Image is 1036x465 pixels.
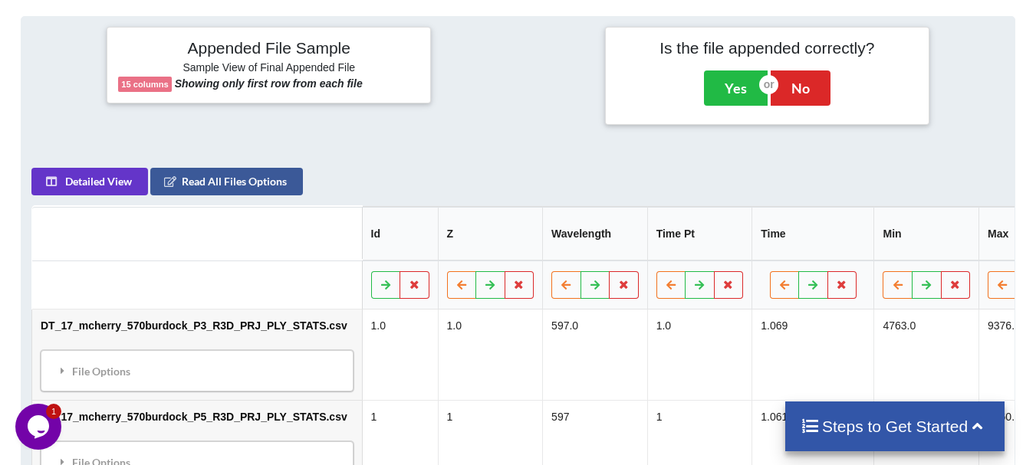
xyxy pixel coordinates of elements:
td: 1.0 [438,309,543,400]
td: 1.0 [361,309,437,400]
td: 4763.0 [873,309,978,400]
button: Detailed View [31,168,148,195]
td: 597.0 [542,309,647,400]
h6: Sample View of Final Appended File [118,61,419,77]
h4: Steps to Get Started [801,417,990,436]
button: Yes [704,70,768,106]
h4: Appended File Sample [118,38,419,60]
th: Time [752,207,873,260]
td: 1.0 [647,309,752,400]
th: Time Pt [647,207,752,260]
b: 15 columns [121,80,169,89]
th: Id [361,207,437,260]
div: File Options [45,355,349,387]
th: Min [873,207,978,260]
button: No [771,70,830,106]
b: Showing only first row from each file [175,77,363,90]
th: Z [438,207,543,260]
h4: Is the file appended correctly? [617,38,918,57]
iframe: chat widget [15,404,64,450]
td: 1.069 [752,309,873,400]
button: Read All Files Options [150,168,303,195]
th: Wavelength [542,207,647,260]
td: DT_17_mcherry_570burdock_P3_R3D_PRJ_PLY_STATS.csv [32,309,362,400]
